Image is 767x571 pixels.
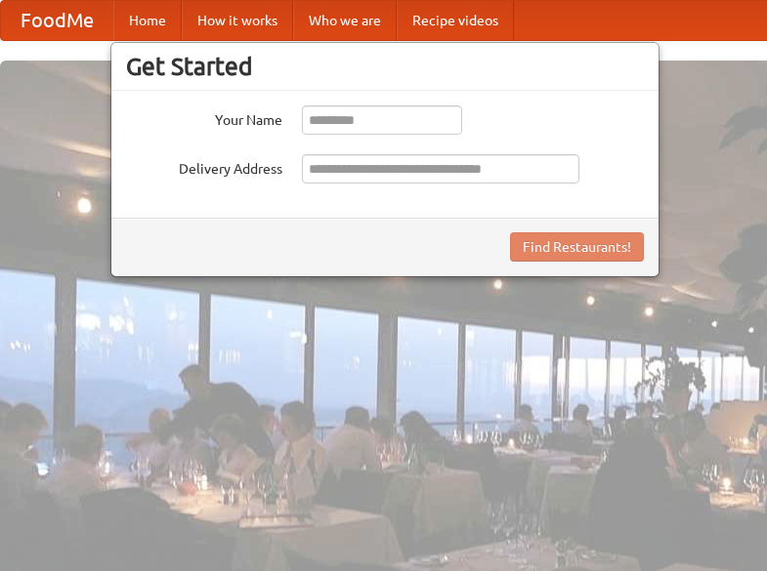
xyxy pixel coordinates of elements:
[293,1,397,40] a: Who we are
[126,154,282,179] label: Delivery Address
[126,52,644,81] h3: Get Started
[510,232,644,262] button: Find Restaurants!
[182,1,293,40] a: How it works
[397,1,514,40] a: Recipe videos
[126,105,282,130] label: Your Name
[113,1,182,40] a: Home
[1,1,113,40] a: FoodMe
